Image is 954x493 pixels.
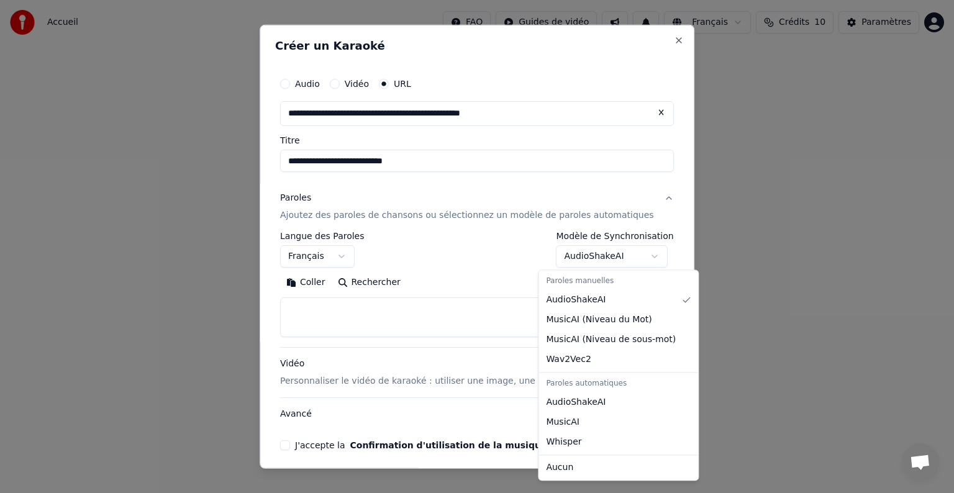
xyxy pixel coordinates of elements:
span: MusicAI ( Niveau de sous-mot ) [546,333,676,346]
span: Whisper [546,436,581,448]
span: AudioShakeAI [546,396,606,409]
span: AudioShakeAI [546,294,606,306]
span: Wav2Vec2 [546,353,591,366]
span: Aucun [546,461,573,474]
div: Paroles automatiques [541,375,696,392]
span: MusicAI [546,416,579,428]
div: Paroles manuelles [541,273,696,290]
span: MusicAI ( Niveau du Mot ) [546,314,652,326]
